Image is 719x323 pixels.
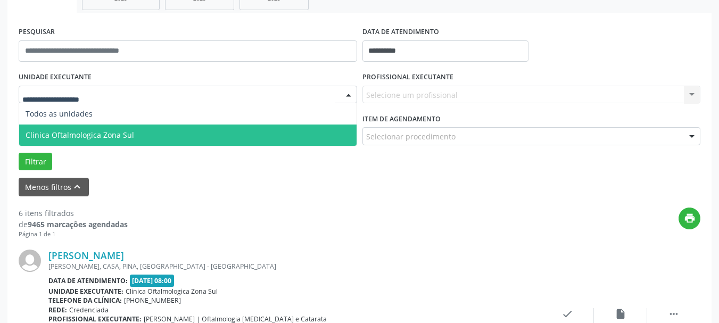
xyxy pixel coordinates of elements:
[362,69,453,86] label: PROFISSIONAL EXECUTANTE
[19,230,128,239] div: Página 1 de 1
[48,250,124,261] a: [PERSON_NAME]
[366,131,456,142] span: Selecionar procedimento
[48,276,128,285] b: Data de atendimento:
[684,212,696,224] i: print
[48,287,123,296] b: Unidade executante:
[19,69,92,86] label: UNIDADE EXECUTANTE
[71,181,83,193] i: keyboard_arrow_up
[48,296,122,305] b: Telefone da clínica:
[19,178,89,196] button: Menos filtroskeyboard_arrow_up
[561,308,573,320] i: check
[48,262,541,271] div: [PERSON_NAME], CASA, PINA, [GEOGRAPHIC_DATA] - [GEOGRAPHIC_DATA]
[48,305,67,314] b: Rede:
[19,250,41,272] img: img
[26,109,93,119] span: Todos as unidades
[130,275,175,287] span: [DATE] 08:00
[19,153,52,171] button: Filtrar
[124,296,181,305] span: [PHONE_NUMBER]
[668,308,680,320] i: 
[26,130,134,140] span: Clinica Oftalmologica Zona Sul
[19,208,128,219] div: 6 itens filtrados
[362,24,439,40] label: DATA DE ATENDIMENTO
[69,305,109,314] span: Credenciada
[615,308,626,320] i: insert_drive_file
[362,111,441,127] label: Item de agendamento
[28,219,128,229] strong: 9465 marcações agendadas
[679,208,700,229] button: print
[19,24,55,40] label: PESQUISAR
[126,287,218,296] span: Clinica Oftalmologica Zona Sul
[19,219,128,230] div: de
